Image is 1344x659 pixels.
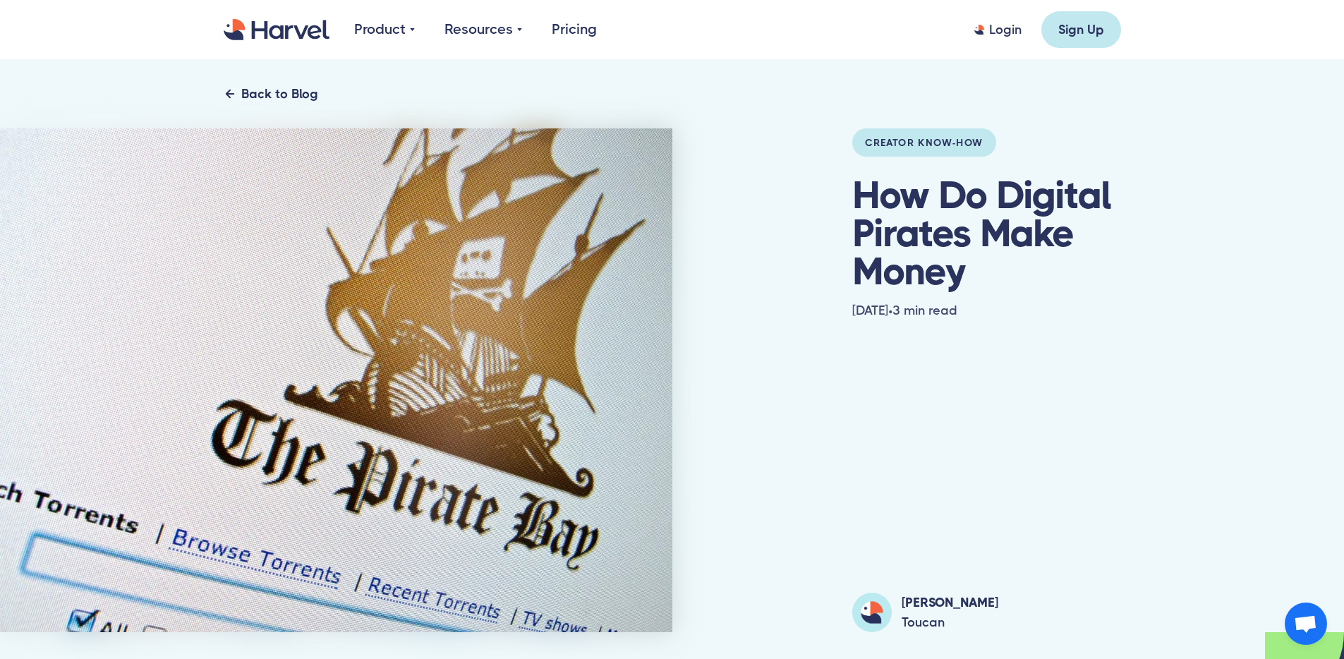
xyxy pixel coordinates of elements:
a: home [224,19,329,41]
div: 3 min read [892,301,957,320]
div: [DATE] [852,301,888,320]
div: Product [354,19,415,40]
a: Sign Up [1041,11,1121,48]
div: • [888,301,892,320]
div: Creator Know-How [865,133,983,152]
a: Back to Blog [224,84,318,104]
a: [PERSON_NAME]Toucan [852,593,1163,632]
h6: [PERSON_NAME] [902,593,998,612]
div: Login [989,21,1022,38]
a: Creator Know-How [852,128,995,157]
div: Sign Up [1058,21,1104,38]
div: Toucan [902,612,998,632]
a: Login [974,21,1022,38]
div: Back to Blog [241,84,318,104]
div: Resources [444,19,513,40]
div: Open chat [1285,603,1327,645]
a: Pricing [552,19,597,40]
h1: How Do Digital Pirates Make Money [852,176,1163,291]
div: Product [354,19,406,40]
div: Resources [444,19,522,40]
